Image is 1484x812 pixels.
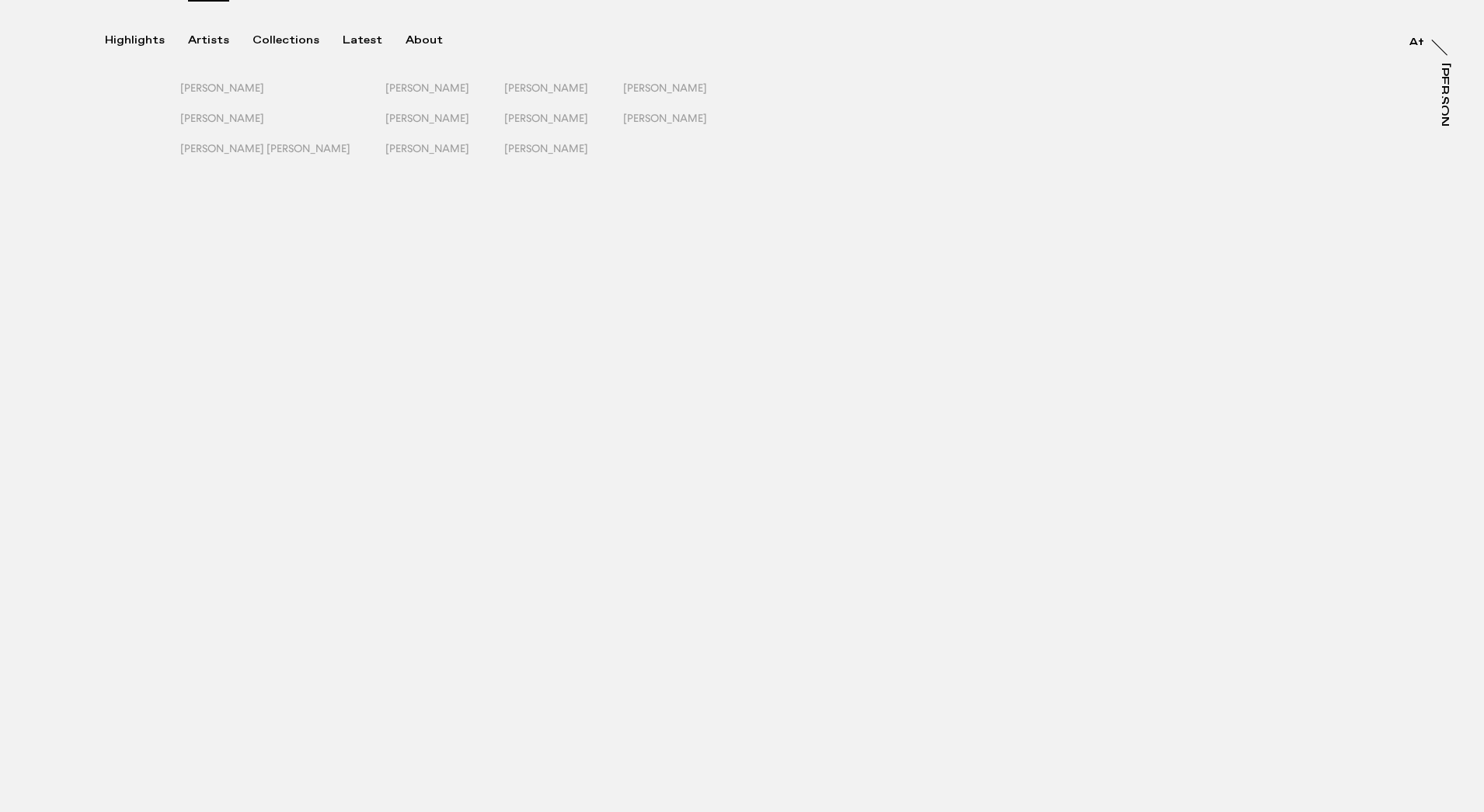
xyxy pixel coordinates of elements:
span: [PERSON_NAME] [504,142,588,154]
div: About [406,33,443,47]
button: [PERSON_NAME] [180,82,385,112]
span: [PERSON_NAME] [180,112,264,124]
div: [PERSON_NAME] [1437,63,1450,182]
button: [PERSON_NAME] [180,112,385,142]
button: [PERSON_NAME] [385,112,504,142]
a: At [1409,29,1424,45]
button: [PERSON_NAME] [385,142,504,172]
button: [PERSON_NAME] [504,82,623,112]
button: Artists [188,33,253,47]
button: About [406,33,466,47]
div: Latest [343,33,382,47]
span: [PERSON_NAME] [504,82,588,94]
div: Collections [253,33,319,47]
button: [PERSON_NAME] [PERSON_NAME] [180,142,385,172]
span: [PERSON_NAME] [180,82,264,94]
div: At [1409,37,1424,50]
span: [PERSON_NAME] [385,112,469,124]
button: [PERSON_NAME] [504,142,623,172]
button: Collections [253,33,343,47]
button: [PERSON_NAME] [385,82,504,112]
span: [PERSON_NAME] [PERSON_NAME] [180,142,350,154]
a: [PERSON_NAME] [1442,63,1458,127]
span: [PERSON_NAME] [623,112,707,124]
button: Highlights [105,33,188,47]
span: [PERSON_NAME] [385,142,469,154]
div: Artists [188,33,229,47]
button: Latest [343,33,406,47]
div: Highlights [105,33,165,47]
span: [PERSON_NAME] [504,112,588,124]
button: [PERSON_NAME] [623,82,742,112]
span: [PERSON_NAME] [623,82,707,94]
span: [PERSON_NAME] [385,82,469,94]
button: [PERSON_NAME] [623,112,742,142]
button: [PERSON_NAME] [504,112,623,142]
